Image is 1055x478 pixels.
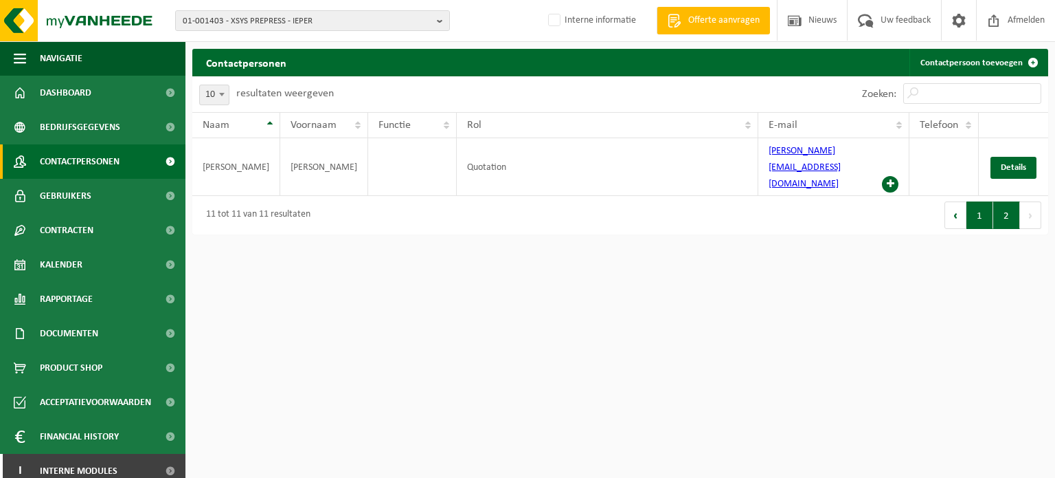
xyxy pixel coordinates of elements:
[192,138,280,196] td: [PERSON_NAME]
[1020,202,1041,229] button: Next
[200,85,229,105] span: 10
[944,202,966,229] button: Previous
[40,351,102,385] span: Product Shop
[769,120,797,131] span: E-mail
[280,138,368,196] td: [PERSON_NAME]
[175,10,450,31] button: 01-001403 - XSYS PREPRESS - IEPER
[966,202,993,229] button: 1
[993,202,1020,229] button: 2
[990,157,1036,179] a: Details
[40,282,93,316] span: Rapportage
[236,88,334,99] label: resultaten weergeven
[40,41,82,76] span: Navigatie
[920,120,958,131] span: Telefoon
[657,7,770,34] a: Offerte aanvragen
[40,316,98,351] span: Documenten
[1001,163,1026,172] span: Details
[40,110,120,144] span: Bedrijfsgegevens
[457,138,758,196] td: Quotation
[192,49,300,76] h2: Contactpersonen
[40,76,91,110] span: Dashboard
[378,120,411,131] span: Functie
[199,203,310,228] div: 11 tot 11 van 11 resultaten
[909,49,1047,76] a: Contactpersoon toevoegen
[862,89,896,100] label: Zoeken:
[40,248,82,282] span: Kalender
[467,120,481,131] span: Rol
[545,10,636,31] label: Interne informatie
[685,14,763,28] span: Offerte aanvragen
[203,120,229,131] span: Naam
[40,420,119,454] span: Financial History
[40,385,151,420] span: Acceptatievoorwaarden
[183,11,431,32] span: 01-001403 - XSYS PREPRESS - IEPER
[40,144,120,179] span: Contactpersonen
[769,146,841,189] a: [PERSON_NAME][EMAIL_ADDRESS][DOMAIN_NAME]
[291,120,337,131] span: Voornaam
[40,179,91,213] span: Gebruikers
[40,213,93,248] span: Contracten
[199,85,229,105] span: 10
